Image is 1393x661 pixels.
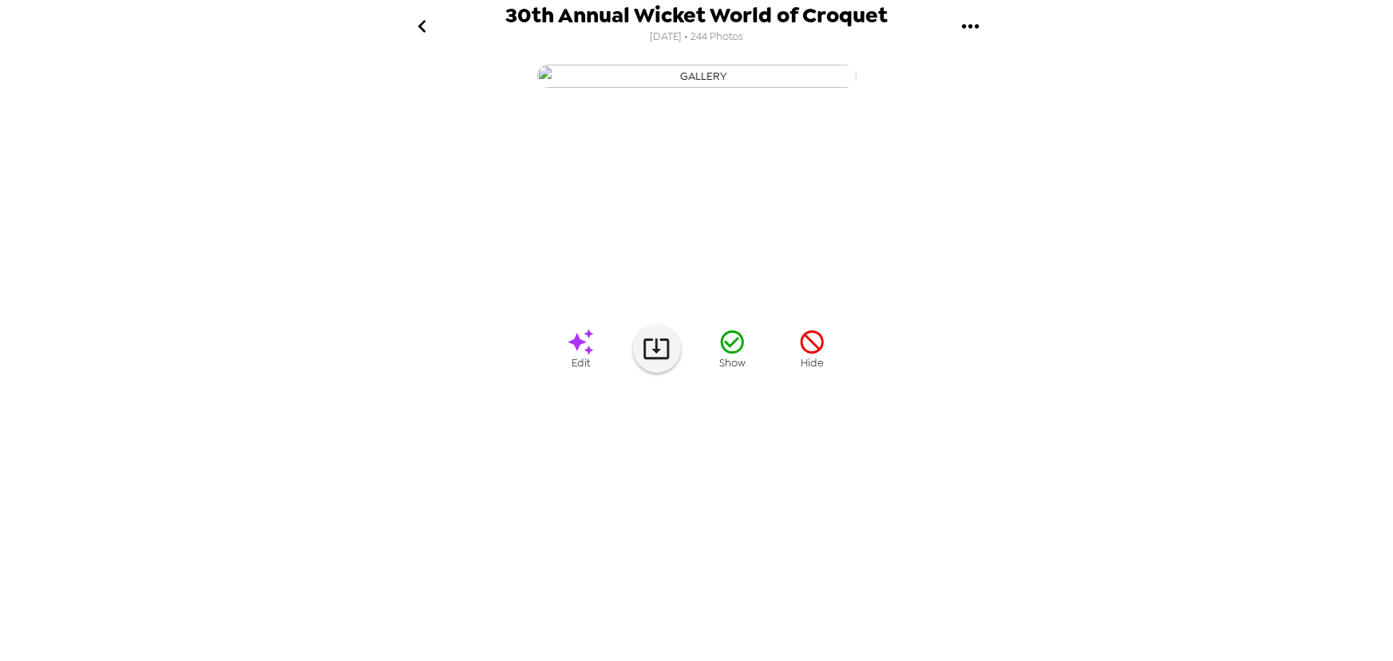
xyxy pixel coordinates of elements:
button: Show [693,319,773,378]
span: Hide [801,356,824,370]
img: gallery [636,431,758,514]
span: Show [719,356,746,370]
span: Edit [572,356,590,370]
a: Edit [541,319,621,378]
img: gallery [895,431,1016,514]
button: Hide [773,319,853,378]
img: gallery [766,431,887,514]
span: [DATE] • 244 Photos [650,26,743,48]
img: gallery [537,65,857,88]
span: 30th Annual Wicket World of Croquet [505,5,888,26]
